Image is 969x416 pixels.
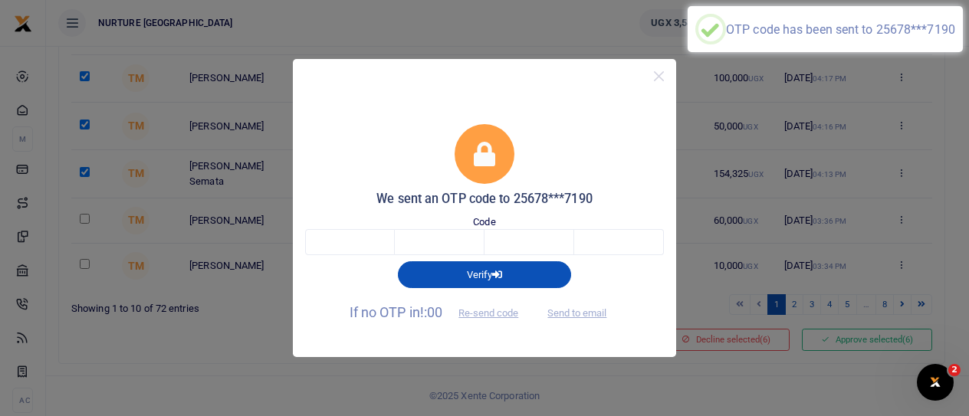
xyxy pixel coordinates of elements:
[420,304,442,320] span: !:00
[305,192,664,207] h5: We sent an OTP code to 25678***7190
[473,215,495,230] label: Code
[350,304,532,320] span: If no OTP in
[948,364,961,376] span: 2
[726,22,955,37] div: OTP code has been sent to 25678***7190
[917,364,954,401] iframe: Intercom live chat
[648,65,670,87] button: Close
[398,261,571,287] button: Verify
